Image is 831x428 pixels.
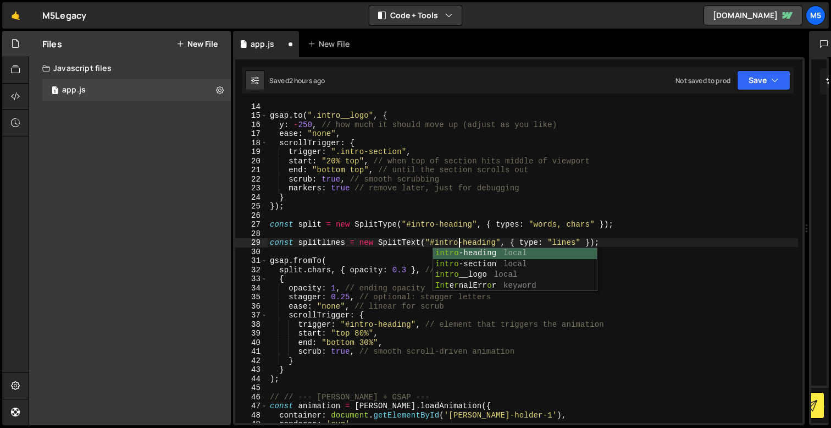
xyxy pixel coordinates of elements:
div: Not saved to prod [675,76,730,85]
div: 47 [235,402,268,411]
div: 38 [235,320,268,330]
div: 23 [235,184,268,193]
div: 31 [235,256,268,266]
a: [DOMAIN_NAME] [703,6,802,25]
div: 40 [235,338,268,348]
div: 20 [235,157,268,166]
div: 45 [235,383,268,393]
div: 16 [235,120,268,130]
div: 33 [235,275,268,284]
div: 26 [235,211,268,221]
div: 17055/46915.js [42,79,231,101]
div: app.js [62,85,86,95]
div: 43 [235,365,268,375]
div: Saved [269,76,325,85]
div: 30 [235,248,268,257]
div: New File [308,39,354,50]
div: 44 [235,375,268,384]
a: M5 [806,6,826,25]
div: 36 [235,302,268,311]
div: app.js [251,39,274,50]
div: 39 [235,329,268,338]
div: 35 [235,293,268,302]
div: 28 [235,229,268,239]
div: 14 [235,102,268,112]
div: 24 [235,193,268,202]
span: 1 [52,87,58,96]
div: 21 [235,166,268,175]
a: 🤙 [2,2,29,29]
button: Save [737,70,790,90]
div: 19 [235,147,268,157]
div: M5Legacy [42,9,86,22]
div: 48 [235,411,268,420]
div: 42 [235,356,268,366]
div: 25 [235,202,268,211]
h2: Files [42,38,62,50]
div: 29 [235,238,268,248]
button: New File [176,40,218,48]
div: 32 [235,266,268,275]
div: 22 [235,175,268,184]
div: 18 [235,139,268,148]
div: 34 [235,284,268,293]
div: 2 hours ago [289,76,325,85]
div: Javascript files [29,57,231,79]
div: 15 [235,111,268,120]
div: 46 [235,393,268,402]
div: 41 [235,347,268,356]
button: Code + Tools [369,6,462,25]
div: 37 [235,311,268,320]
div: 27 [235,220,268,229]
div: 17 [235,129,268,139]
